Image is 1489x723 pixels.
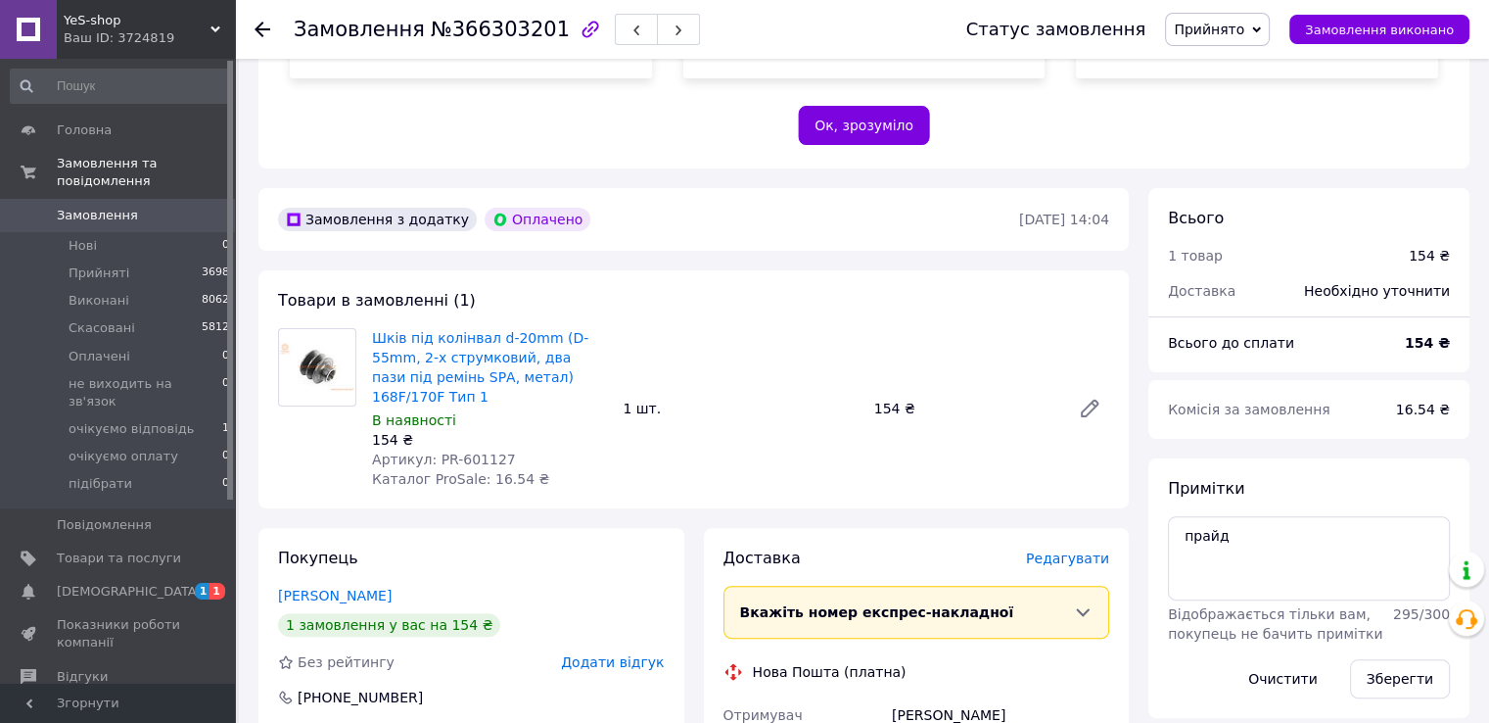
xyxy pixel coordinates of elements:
[1289,15,1469,44] button: Замовлення виконано
[64,29,235,47] div: Ваш ID: 3724819
[431,18,570,41] span: №366303201
[278,613,500,637] div: 1 замовлення у вас на 154 ₴
[69,265,129,282] span: Прийняті
[372,452,516,467] span: Артикул: PR-601127
[485,208,590,231] div: Оплачено
[1168,479,1244,498] span: Примітки
[57,155,235,190] span: Замовлення та повідомлення
[57,207,138,224] span: Замовлення
[298,654,395,670] span: Без рейтингу
[798,106,930,145] button: Ок, зрозуміло
[372,471,549,487] span: Каталог ProSale: 16.54 ₴
[372,412,456,428] span: В наявності
[1019,212,1109,227] time: [DATE] 14:04
[296,688,425,707] div: [PHONE_NUMBER]
[1174,22,1244,37] span: Прийнято
[372,430,607,450] div: 154 ₴
[1026,551,1109,566] span: Редагувати
[1292,269,1462,313] div: Необхідно уточнити
[1305,23,1454,37] span: Замовлення виконано
[278,588,392,603] a: [PERSON_NAME]
[1070,389,1109,428] a: Редагувати
[372,330,588,405] a: Шків під колінвал d-20mm (D-55mm, 2-х струмковий, два пази під ремінь SPА, метал) 168F/170F Тип 1
[1232,659,1334,699] button: Очистити
[222,448,229,465] span: 0
[748,662,911,682] div: Нова Пошта (платна)
[561,654,664,670] span: Додати відгук
[1168,248,1223,264] span: 1 товар
[195,583,210,600] span: 1
[222,420,229,438] span: 1
[69,475,132,493] span: підібрати
[1168,516,1450,601] textarea: прайд
[222,348,229,365] span: 0
[1393,606,1450,622] span: 295 / 300
[1409,246,1450,265] div: 154 ₴
[222,475,229,493] span: 0
[255,20,270,39] div: Повернутися назад
[209,583,225,600] span: 1
[278,291,476,310] span: Товари в замовленні (1)
[69,237,97,255] span: Нові
[69,319,135,337] span: Скасовані
[723,707,803,723] span: Отримувач
[57,550,181,567] span: Товари та послуги
[57,616,181,651] span: Показники роботи компанії
[866,395,1062,422] div: 154 ₴
[1168,283,1235,299] span: Доставка
[10,69,231,104] input: Пошук
[69,292,129,310] span: Виконані
[1350,659,1450,699] button: Зберегти
[279,342,355,392] img: Шків під колінвал d-20mm (D-55mm, 2-х струмковий, два пази під ремінь SPА, метал) 168F/170F Тип 1
[294,18,425,41] span: Замовлення
[278,208,477,231] div: Замовлення з додатку
[202,319,229,337] span: 5812
[966,20,1146,39] div: Статус замовлення
[57,668,108,686] span: Відгуки
[222,237,229,255] span: 0
[57,121,112,139] span: Головна
[740,604,1014,620] span: Вкажіть номер експрес-накладної
[615,395,865,422] div: 1 шт.
[57,516,152,534] span: Повідомлення
[1168,335,1294,351] span: Всього до сплати
[57,583,202,601] span: [DEMOGRAPHIC_DATA]
[278,549,358,567] span: Покупець
[69,448,178,465] span: очікуємо оплату
[64,12,210,29] span: YeS-shop
[202,265,229,282] span: 3698
[1396,402,1450,417] span: 16.54 ₴
[1405,335,1450,351] b: 154 ₴
[69,420,194,438] span: очікуємо відповідь
[222,375,229,410] span: 0
[1168,402,1330,417] span: Комісія за замовлення
[723,549,801,567] span: Доставка
[69,348,130,365] span: Оплачені
[1168,209,1224,227] span: Всього
[69,375,222,410] span: не виходить на зв'язок
[1168,606,1382,642] span: Відображається тільки вам, покупець не бачить примітки
[202,292,229,310] span: 8062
